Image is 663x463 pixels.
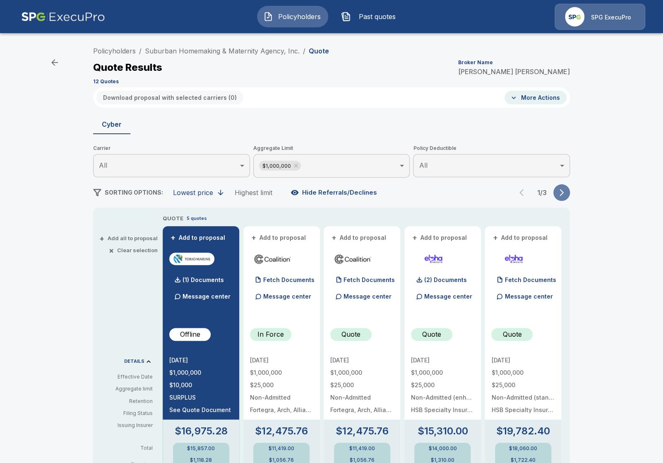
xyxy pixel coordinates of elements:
p: SPG ExecuPro [591,13,631,22]
span: SORTING OPTIONS: [105,189,163,196]
p: $19,782.40 [496,426,550,436]
p: $11,419.00 [269,446,294,451]
p: $25,000 [411,382,474,388]
span: Policyholders [276,12,322,22]
p: [PERSON_NAME] [PERSON_NAME] [458,68,570,75]
button: Hide Referrals/Declines [289,185,380,200]
span: All [419,161,427,169]
p: $18,060.00 [509,446,537,451]
p: Fetch Documents [263,277,315,283]
span: + [171,235,175,241]
p: $1,056.76 [269,458,294,463]
p: $15,857.00 [187,446,215,451]
p: $1,118.28 [190,458,212,463]
img: Policyholders Icon [263,12,273,22]
img: Agency Icon [565,7,584,27]
span: + [251,235,256,241]
p: $1,000,000 [491,370,555,376]
span: All [99,161,107,169]
p: Message center [344,292,392,301]
p: $1,000,000 [411,370,474,376]
p: $1,000,000 [330,370,394,376]
a: Agency IconSPG ExecuPro [555,4,645,30]
p: Retention [100,398,153,405]
img: coalitioncyber [334,253,372,265]
button: +Add to proposal [330,233,388,242]
p: Offline [180,329,200,339]
button: Cyber [93,114,130,134]
button: Past quotes IconPast quotes [335,6,406,27]
p: Quote [422,329,441,339]
img: AA Logo [21,4,105,30]
div: $1,000,000 [259,161,301,171]
p: $25,000 [250,382,313,388]
p: [DATE] [411,357,474,363]
p: $14,000.00 [428,446,456,451]
p: [DATE] [491,357,555,363]
p: 5 quotes [187,215,207,222]
p: HSB Specialty Insurance Company: rated "A++" by A.M. Best (20%), AXIS Surplus Insurance Company: ... [491,407,555,413]
nav: breadcrumb [93,46,329,56]
p: $25,000 [491,382,555,388]
p: Message center [183,292,231,301]
p: $1,000,000 [250,370,313,376]
button: +Add to proposal [411,233,469,242]
p: Message center [424,292,472,301]
img: tmhcccyber [173,253,211,265]
p: Non-Admitted (standard) [491,395,555,400]
span: × [109,248,114,253]
p: Fetch Documents [344,277,395,283]
p: $1,056.76 [350,458,375,463]
p: HSB Specialty Insurance Company: rated "A++" by A.M. Best (20%), AXIS Surplus Insurance Company: ... [411,407,474,413]
p: $16,975.28 [175,426,228,436]
p: Issuing Insurer [100,422,153,429]
button: Download proposal with selected carriers (0) [96,91,243,104]
img: elphacyberenhanced [414,253,453,265]
button: ×Clear selection [110,248,158,253]
p: Fortegra, Arch, Allianz, Aspen, Vantage [330,407,394,413]
p: [DATE] [250,357,313,363]
p: Non-Admitted [330,395,394,400]
p: Non-Admitted [250,395,313,400]
span: Policy Deductible [413,144,570,152]
p: Message center [504,292,552,301]
img: coalitioncyber [253,253,292,265]
span: + [412,235,417,241]
p: $1,310.00 [431,458,454,463]
p: $12,475.76 [255,426,308,436]
li: / [139,46,142,56]
p: $12,475.76 [336,426,389,436]
p: Total [100,446,159,451]
button: +Add to proposal [491,233,549,242]
p: 12 Quotes [93,79,119,84]
p: $1,000,000 [169,370,233,376]
button: Policyholders IconPolicyholders [257,6,328,27]
p: Message center [263,292,311,301]
p: Broker Name [458,60,493,65]
p: [DATE] [330,357,394,363]
p: Effective Date [100,373,153,381]
span: + [492,235,497,241]
p: [DATE] [169,357,233,363]
a: Policyholders [93,47,136,55]
p: $10,000 [169,382,233,388]
span: Aggregate Limit [253,144,410,152]
p: QUOTE [163,215,183,223]
p: See Quote Document [169,407,233,413]
p: Quote Results [93,63,162,72]
span: Carrier [93,144,250,152]
p: SURPLUS [169,395,233,400]
img: elphacyberstandard [495,253,533,265]
p: Quote [502,329,521,339]
p: $11,419.00 [349,446,375,451]
p: 1 / 3 [533,189,550,196]
div: Lowest price [173,188,213,197]
button: +Add to proposal [169,233,227,242]
p: (2) Documents [424,277,467,283]
span: Past quotes [354,12,400,22]
p: $15,310.00 [417,426,468,436]
span: + [331,235,336,241]
span: + [99,236,104,241]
